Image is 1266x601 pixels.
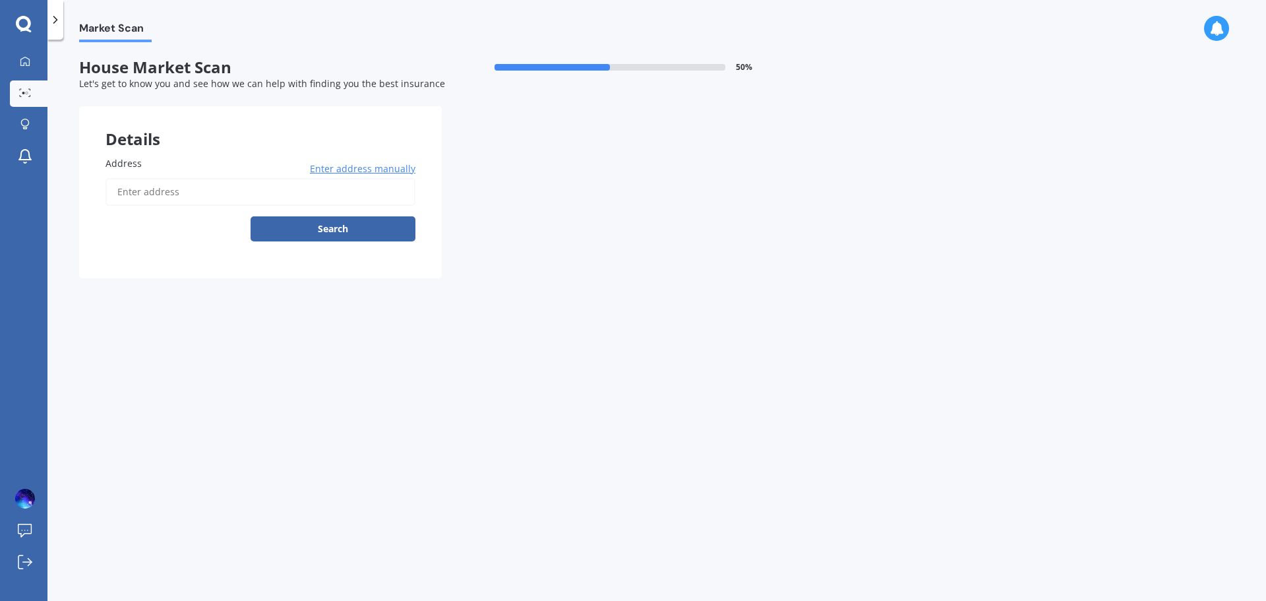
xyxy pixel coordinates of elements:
[105,178,415,206] input: Enter address
[79,77,445,90] span: Let's get to know you and see how we can help with finding you the best insurance
[310,162,415,175] span: Enter address manually
[105,157,142,170] span: Address
[251,216,415,241] button: Search
[736,63,752,72] span: 50 %
[79,106,442,146] div: Details
[15,489,35,509] img: ACg8ocKFBTiiKnQ6wyQTT2xWJ4l8iXoD_WuPO2_hrb-EOxWkmrE4WZmn=s96-c
[79,22,152,40] span: Market Scan
[79,58,442,77] span: House Market Scan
